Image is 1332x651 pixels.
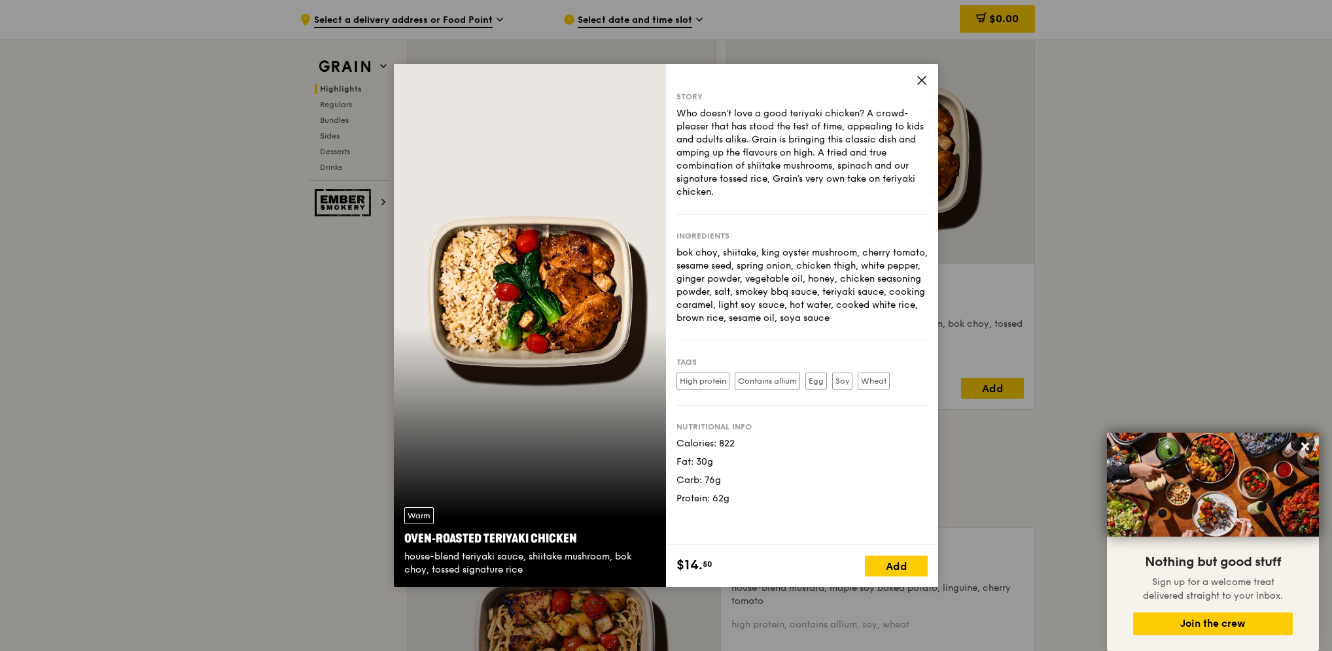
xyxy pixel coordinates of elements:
label: Contains allium [735,373,800,390]
label: Soy [832,373,852,390]
div: Tags [676,357,928,367]
img: DSC07876-Edit02-Large.jpeg [1107,433,1319,537]
div: Who doesn't love a good teriyaki chicken? A crowd-pleaser that has stood the test of time, appeal... [676,107,928,199]
div: Nutritional info [676,422,928,432]
label: Egg [805,373,827,390]
div: Story [676,92,928,102]
div: Protein: 62g [676,492,928,505]
div: Fat: 30g [676,456,928,469]
span: Sign up for a welcome treat delivered straight to your inbox. [1143,576,1283,601]
span: Nothing but good stuff [1145,554,1281,570]
div: Calories: 822 [676,437,928,450]
div: house-blend teriyaki sauce, shiitake mushroom, bok choy, tossed signature rice [404,550,656,576]
div: bok choy, shiitake, king oyster mushroom, cherry tomato, sesame seed, spring onion, chicken thigh... [676,246,928,325]
div: Carb: 76g [676,474,928,487]
div: Warm [404,507,434,524]
label: High protein [676,373,729,390]
button: Join the crew [1133,612,1293,635]
span: 50 [703,559,712,569]
label: Wheat [858,373,890,390]
div: Ingredients [676,231,928,241]
button: Close [1295,436,1316,457]
div: Oven‑Roasted Teriyaki Chicken [404,529,656,548]
div: Add [865,556,928,576]
span: $14. [676,556,703,575]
